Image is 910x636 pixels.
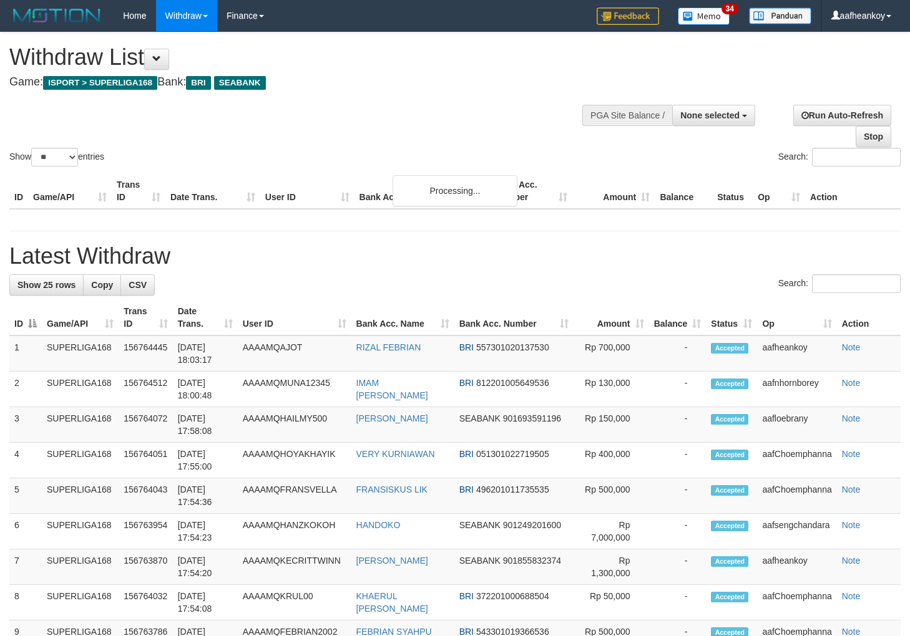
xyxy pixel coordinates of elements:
a: Note [842,413,861,423]
td: aafsengchandara [757,514,836,549]
td: SUPERLIGA168 [42,443,119,478]
td: - [649,407,707,443]
td: Rp 7,000,000 [574,514,648,549]
td: - [649,443,707,478]
span: SEABANK [459,556,501,566]
td: [DATE] 18:00:48 [173,372,238,407]
td: 5 [9,478,42,514]
td: 156764043 [119,478,172,514]
a: [PERSON_NAME] [356,556,428,566]
th: Bank Acc. Name [355,173,491,209]
span: BRI [459,378,474,388]
td: 3 [9,407,42,443]
td: AAAAMQAJOT [238,335,351,372]
label: Search: [778,274,901,293]
td: [DATE] 17:55:00 [173,443,238,478]
th: Op: activate to sort column ascending [757,300,836,335]
td: aafChoemphanna [757,478,836,514]
a: VERY KURNIAWAN [356,449,435,459]
td: [DATE] 17:54:20 [173,549,238,585]
a: [PERSON_NAME] [356,413,428,423]
td: 2 [9,372,42,407]
th: Date Trans.: activate to sort column ascending [173,300,238,335]
td: Rp 700,000 [574,335,648,372]
th: ID [9,173,28,209]
td: Rp 130,000 [574,372,648,407]
a: Note [842,378,861,388]
td: 156764032 [119,585,172,620]
label: Show entries [9,148,104,166]
div: Processing... [393,175,517,206]
select: Showentries [31,148,78,166]
a: CSV [120,274,155,296]
a: HANDOKO [356,520,401,530]
span: Copy 051301022719505 to clipboard [476,449,549,459]
span: Accepted [711,592,748,602]
td: Rp 150,000 [574,407,648,443]
a: Note [842,556,861,566]
span: BRI [459,591,474,601]
td: 156764051 [119,443,172,478]
td: 8 [9,585,42,620]
span: Accepted [711,450,748,460]
td: 156763954 [119,514,172,549]
th: Action [837,300,901,335]
input: Search: [812,148,901,166]
img: panduan.png [749,7,811,24]
th: Action [805,173,901,209]
a: Copy [83,274,121,296]
td: AAAAMQMUNA12345 [238,372,351,407]
span: None selected [680,110,740,120]
td: 1 [9,335,42,372]
div: PGA Site Balance / [582,105,672,126]
th: Amount [572,173,655,209]
td: [DATE] 17:54:23 [173,514,238,549]
img: MOTION_logo.png [9,6,104,25]
a: KHAERUL [PERSON_NAME] [356,591,428,614]
td: SUPERLIGA168 [42,514,119,549]
td: - [649,514,707,549]
a: Stop [856,126,891,147]
span: Copy 901855832374 to clipboard [503,556,561,566]
a: FRANSISKUS LIK [356,484,428,494]
th: Status: activate to sort column ascending [706,300,757,335]
td: SUPERLIGA168 [42,585,119,620]
td: SUPERLIGA168 [42,478,119,514]
td: AAAAMQHAILMY500 [238,407,351,443]
span: SEABANK [459,413,501,423]
td: - [649,585,707,620]
th: Trans ID: activate to sort column ascending [119,300,172,335]
span: BRI [186,76,210,90]
td: [DATE] 17:54:36 [173,478,238,514]
th: Balance [655,173,712,209]
td: AAAAMQFRANSVELLA [238,478,351,514]
span: Copy 496201011735535 to clipboard [476,484,549,494]
td: 156764512 [119,372,172,407]
span: Accepted [711,521,748,531]
td: [DATE] 18:03:17 [173,335,238,372]
th: User ID: activate to sort column ascending [238,300,351,335]
span: Copy 557301020137530 to clipboard [476,342,549,352]
th: Date Trans. [165,173,260,209]
td: aafheankoy [757,335,836,372]
input: Search: [812,274,901,293]
td: [DATE] 17:58:08 [173,407,238,443]
td: aafChoemphanna [757,585,836,620]
a: Note [842,520,861,530]
td: 4 [9,443,42,478]
a: Note [842,484,861,494]
td: AAAAMQKECRITTWINN [238,549,351,585]
td: SUPERLIGA168 [42,335,119,372]
td: SUPERLIGA168 [42,372,119,407]
th: Bank Acc. Name: activate to sort column ascending [351,300,454,335]
span: BRI [459,484,474,494]
a: Show 25 rows [9,274,84,296]
span: ISPORT > SUPERLIGA168 [43,76,157,90]
a: IMAM [PERSON_NAME] [356,378,428,400]
td: AAAAMQHOYAKHAYIK [238,443,351,478]
span: Copy 812201005649536 to clipboard [476,378,549,388]
td: 6 [9,514,42,549]
span: 34 [722,3,738,14]
span: Copy [91,280,113,290]
span: BRI [459,342,474,352]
